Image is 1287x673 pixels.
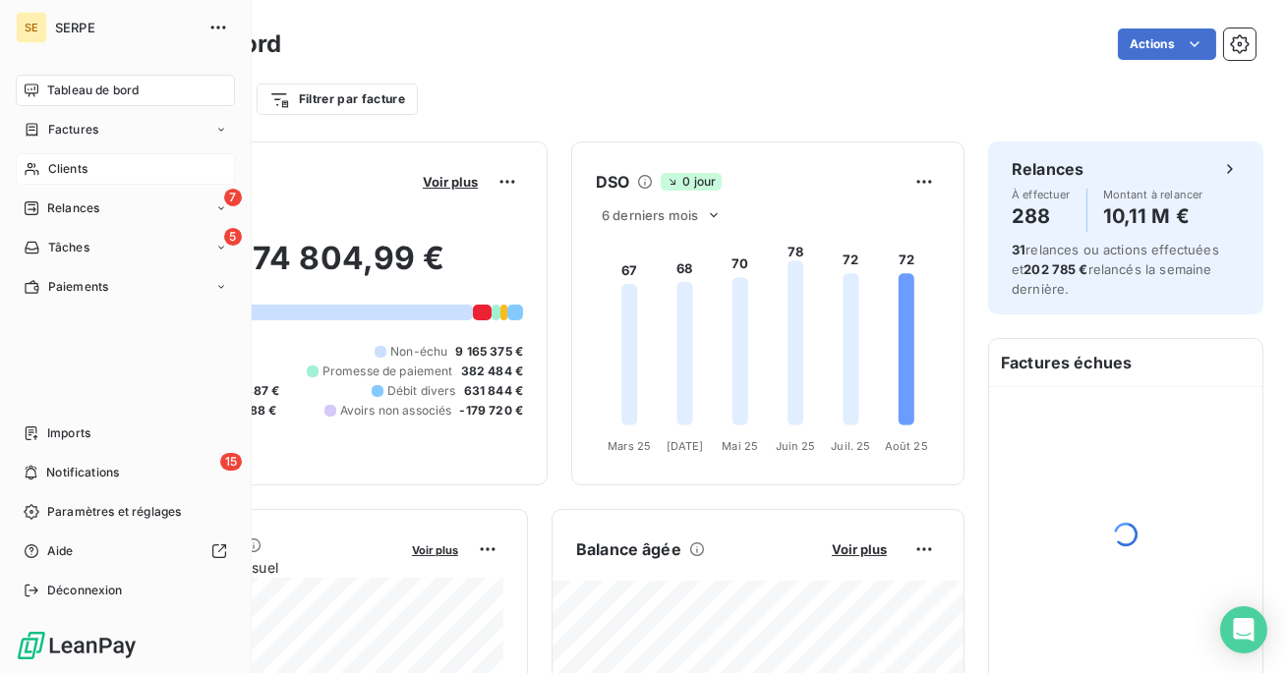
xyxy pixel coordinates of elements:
[776,439,816,453] tspan: Juin 25
[47,82,139,99] span: Tableau de bord
[423,174,478,190] span: Voir plus
[406,540,464,558] button: Voir plus
[16,535,235,567] a: Aide
[602,207,698,223] span: 6 derniers mois
[47,199,99,217] span: Relances
[596,170,629,194] h6: DSO
[1012,242,1219,297] span: relances ou actions effectuées et relancés la semaine dernière.
[455,343,523,361] span: 9 165 375 €
[1103,200,1203,232] h4: 10,11 M €
[417,173,484,191] button: Voir plus
[661,173,722,191] span: 0 jour
[1012,189,1071,200] span: À effectuer
[1118,28,1216,60] button: Actions
[989,339,1262,386] h6: Factures échues
[831,439,870,453] tspan: Juil. 25
[48,239,89,256] span: Tâches
[667,439,704,453] tspan: [DATE]
[832,541,887,557] span: Voir plus
[1012,242,1025,257] span: 31
[16,271,235,303] a: Paiements
[460,402,524,420] span: -179 720 €
[220,453,242,471] span: 15
[48,278,108,296] span: Paiements
[111,239,523,298] h2: 13 874 804,99 €
[16,153,235,185] a: Clients
[47,582,123,599] span: Déconnexion
[48,121,98,139] span: Factures
[322,363,453,380] span: Promesse de paiement
[461,363,523,380] span: 382 484 €
[464,382,523,400] span: 631 844 €
[16,630,138,661] img: Logo LeanPay
[111,557,398,578] span: Chiffre d'affaires mensuel
[47,503,181,521] span: Paramètres et réglages
[224,228,242,246] span: 5
[340,402,452,420] span: Avoirs non associés
[47,542,74,560] span: Aide
[16,496,235,528] a: Paramètres et réglages
[885,439,928,453] tspan: Août 25
[16,418,235,449] a: Imports
[16,75,235,106] a: Tableau de bord
[257,84,418,115] button: Filtrer par facture
[224,189,242,206] span: 7
[1024,261,1087,277] span: 202 785 €
[608,439,651,453] tspan: Mars 25
[390,343,447,361] span: Non-échu
[16,12,47,43] div: SE
[1012,157,1083,181] h6: Relances
[16,114,235,145] a: Factures
[722,439,758,453] tspan: Mai 25
[1103,189,1203,200] span: Montant à relancer
[46,464,119,481] span: Notifications
[826,540,893,558] button: Voir plus
[48,160,88,178] span: Clients
[387,382,456,400] span: Débit divers
[412,543,458,557] span: Voir plus
[47,424,90,442] span: Imports
[1220,606,1267,653] div: Open Intercom Messenger
[1012,200,1071,232] h4: 288
[55,20,197,35] span: SERPE
[16,193,235,224] a: 7Relances
[16,232,235,263] a: 5Tâches
[576,537,681,561] h6: Balance âgée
